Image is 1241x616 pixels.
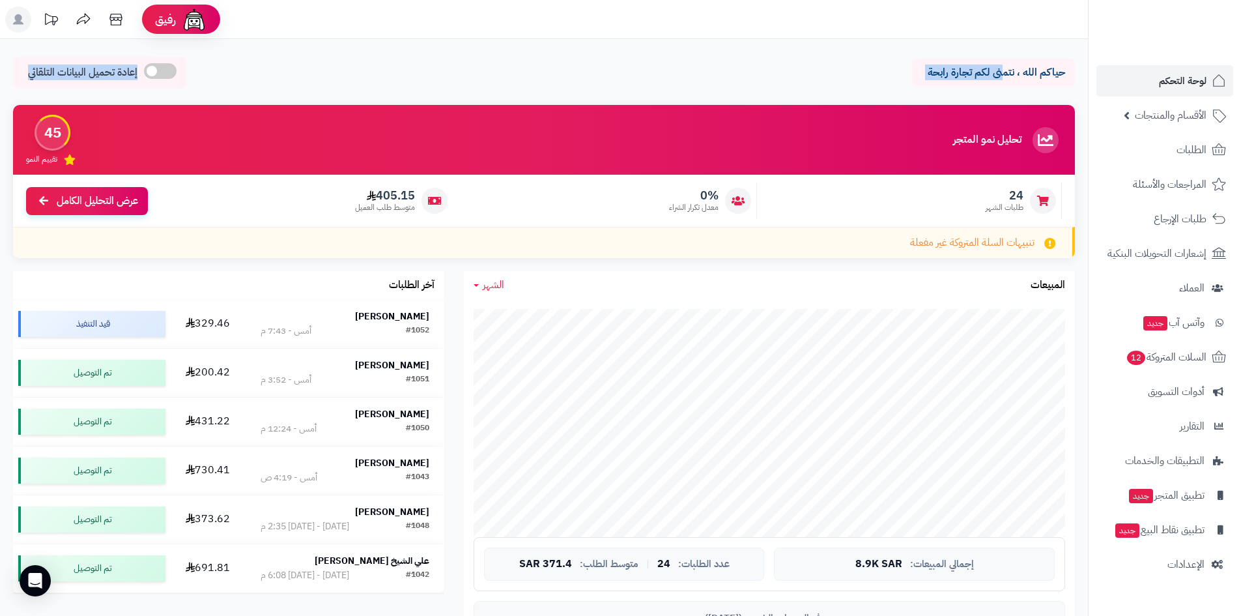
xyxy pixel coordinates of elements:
span: 24 [657,559,670,570]
span: معدل تكرار الشراء [669,202,719,213]
a: عرض التحليل الكامل [26,187,148,215]
td: 373.62 [171,495,246,544]
span: 12 [1127,351,1145,365]
span: العملاء [1179,279,1205,297]
div: Open Intercom Messenger [20,565,51,596]
strong: [PERSON_NAME] [355,310,429,323]
span: جديد [1129,489,1153,503]
div: #1048 [406,520,429,533]
div: #1052 [406,325,429,338]
span: رفيق [155,12,176,27]
div: أمس - 3:52 م [261,374,311,387]
td: 730.41 [171,447,246,495]
span: | [646,559,649,569]
div: تم التوصيل [18,360,165,386]
span: متوسط الطلب: [580,559,638,570]
a: الطلبات [1096,134,1233,166]
span: جديد [1143,316,1167,330]
span: المراجعات والأسئلة [1133,175,1206,194]
div: أمس - 4:19 ص [261,471,317,484]
a: تطبيق المتجرجديد [1096,480,1233,511]
span: التطبيقات والخدمات [1125,452,1205,470]
div: #1051 [406,374,429,387]
td: 200.42 [171,349,246,397]
a: السلات المتروكة12 [1096,342,1233,373]
span: الإعدادات [1167,555,1205,574]
span: طلبات الإرجاع [1154,210,1206,228]
a: لوحة التحكم [1096,65,1233,96]
span: الطلبات [1177,141,1206,159]
span: 24 [986,188,1023,203]
span: 8.9K SAR [855,559,902,570]
a: العملاء [1096,272,1233,304]
span: متوسط طلب العميل [355,202,415,213]
td: 691.81 [171,544,246,593]
div: قيد التنفيذ [18,311,165,337]
a: أدوات التسويق [1096,376,1233,407]
a: المراجعات والأسئلة [1096,169,1233,200]
span: وآتس آب [1142,314,1205,332]
div: [DATE] - [DATE] 2:35 م [261,520,349,533]
span: تطبيق نقاط البيع [1114,521,1205,539]
span: أدوات التسويق [1148,383,1205,401]
span: طلبات الشهر [986,202,1023,213]
strong: [PERSON_NAME] [355,456,429,470]
div: أمس - 12:24 م [261,422,317,435]
span: 371.4 SAR [519,559,572,570]
div: تم التوصيل [18,506,165,533]
span: الأقسام والمنتجات [1135,106,1206,125]
span: تطبيق المتجر [1128,486,1205,505]
span: 0% [669,188,719,203]
a: وآتس آبجديد [1096,307,1233,338]
span: السلات المتروكة [1126,348,1206,366]
span: الشهر [483,277,504,293]
div: تم التوصيل [18,458,165,484]
a: تحديثات المنصة [35,7,67,36]
div: تم التوصيل [18,555,165,581]
div: #1043 [406,471,429,484]
h3: تحليل نمو المتجر [953,134,1021,146]
h3: آخر الطلبات [389,280,435,291]
div: #1042 [406,569,429,582]
span: تقييم النمو [26,154,57,165]
td: 329.46 [171,300,246,348]
span: التقارير [1180,417,1205,435]
img: ai-face.png [181,7,207,33]
strong: [PERSON_NAME] [355,505,429,519]
span: تنبيهات السلة المتروكة غير مفعلة [910,235,1034,250]
strong: علي الشيخ [PERSON_NAME] [315,554,429,568]
span: عرض التحليل الكامل [57,194,138,209]
strong: [PERSON_NAME] [355,359,429,372]
a: تطبيق نقاط البيعجديد [1096,514,1233,546]
span: 405.15 [355,188,415,203]
td: 431.22 [171,398,246,446]
a: التقارير [1096,411,1233,442]
strong: [PERSON_NAME] [355,407,429,421]
div: أمس - 7:43 م [261,325,311,338]
a: إشعارات التحويلات البنكية [1096,238,1233,269]
span: لوحة التحكم [1159,72,1206,90]
div: [DATE] - [DATE] 6:08 م [261,569,349,582]
div: #1050 [406,422,429,435]
div: تم التوصيل [18,409,165,435]
a: طلبات الإرجاع [1096,203,1233,235]
span: إجمالي المبيعات: [910,559,974,570]
span: إعادة تحميل البيانات التلقائي [28,65,137,80]
a: الإعدادات [1096,549,1233,580]
span: جديد [1115,523,1139,538]
p: حياكم الله ، نتمنى لكم تجارة رابحة [922,65,1065,80]
span: عدد الطلبات: [678,559,730,570]
a: التطبيقات والخدمات [1096,445,1233,477]
a: الشهر [474,278,504,293]
span: إشعارات التحويلات البنكية [1107,244,1206,263]
h3: المبيعات [1031,280,1065,291]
